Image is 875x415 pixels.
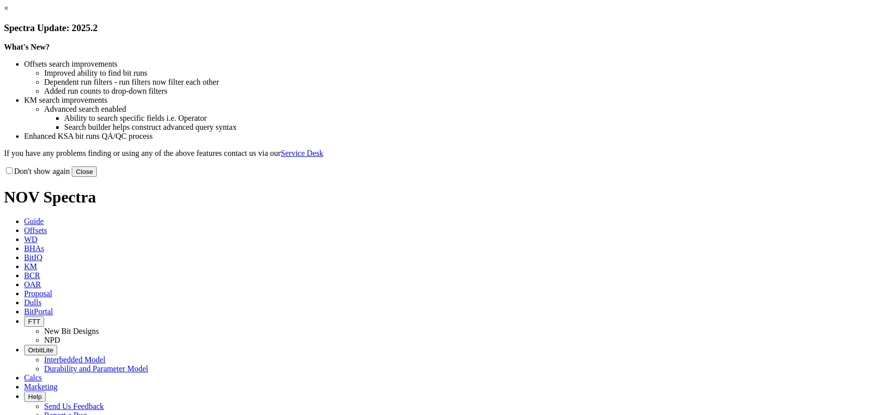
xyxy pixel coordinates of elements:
[281,149,323,157] a: Service Desk
[24,307,53,316] span: BitPortal
[24,262,37,271] span: KM
[44,355,105,364] a: Interbedded Model
[24,382,58,391] span: Marketing
[4,167,70,175] label: Don't show again
[44,105,871,114] li: Advanced search enabled
[4,4,9,13] a: ×
[44,402,104,410] a: Send Us Feedback
[28,318,40,325] span: FTT
[24,60,871,69] li: Offsets search improvements
[24,132,871,141] li: Enhanced KSA bit runs QA/QC process
[28,393,42,400] span: Help
[24,280,41,289] span: OAR
[24,235,38,244] span: WD
[4,149,871,158] p: If you have any problems finding or using any of the above features contact us via our
[24,226,47,235] span: Offsets
[4,43,50,51] strong: What's New?
[44,327,99,335] a: New Bit Designs
[24,253,42,262] span: BitIQ
[44,336,60,344] a: NPD
[28,346,53,354] span: OrbitLite
[24,271,40,280] span: BCR
[44,87,871,96] li: Added run counts to drop-down filters
[64,123,871,132] li: Search builder helps construct advanced query syntax
[24,244,44,253] span: BHAs
[44,78,871,87] li: Dependent run filters - run filters now filter each other
[44,364,148,373] a: Durability and Parameter Model
[64,114,871,123] li: Ability to search specific fields i.e. Operator
[72,166,97,177] button: Close
[24,96,871,105] li: KM search improvements
[4,188,871,206] h1: NOV Spectra
[6,167,13,174] input: Don't show again
[24,373,42,382] span: Calcs
[44,69,871,78] li: Improved ability to find bit runs
[24,289,52,298] span: Proposal
[4,23,871,34] h3: Spectra Update: 2025.2
[24,217,44,226] span: Guide
[24,298,42,307] span: Dulls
